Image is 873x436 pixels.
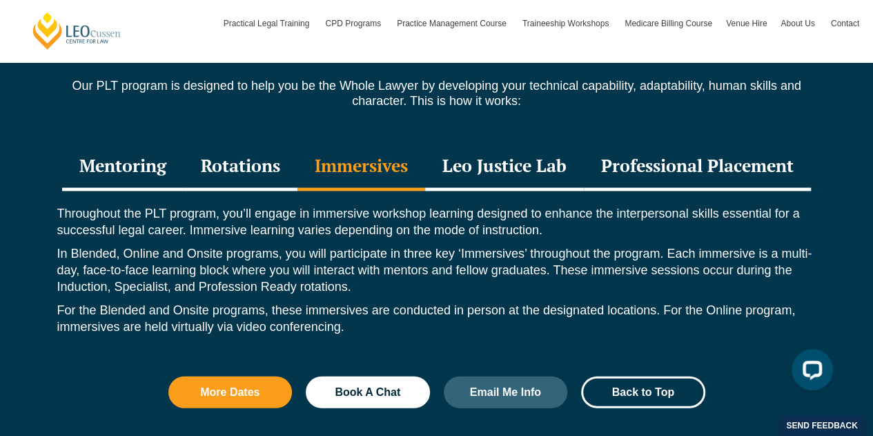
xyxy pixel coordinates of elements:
[335,387,400,398] span: Book A Chat
[43,30,830,64] h2: Discover more about our PLT
[516,3,618,44] a: Traineeship Workshops
[612,387,674,398] span: Back to Top
[43,78,830,108] p: Our PLT program is designed to help you be the Whole Lawyer by developing your technical capabili...
[306,377,430,408] a: Book A Chat
[618,3,719,44] a: Medicare Billing Course
[217,3,319,44] a: Practical Legal Training
[62,143,184,191] div: Mentoring
[781,343,838,401] iframe: LiveChat chat widget
[390,3,516,44] a: Practice Management Course
[318,3,390,44] a: CPD Programs
[444,377,568,408] a: Email Me Info
[774,3,823,44] a: About Us
[581,377,705,408] a: Back to Top
[168,377,293,408] a: More Dates
[57,302,816,335] p: For the Blended and Onsite programs, these immersives are conducted in person at the designated l...
[824,3,866,44] a: Contact
[200,387,259,398] span: More Dates
[584,143,811,191] div: Professional Placement
[184,143,297,191] div: Rotations
[425,143,584,191] div: Leo Justice Lab
[31,11,123,50] a: [PERSON_NAME] Centre for Law
[57,205,816,238] p: Throughout the PLT program, you’ll engage in immersive workshop learning designed to enhance the ...
[57,245,816,295] p: In Blended, Online and Onsite programs, you will participate in three key ‘Immersives’ throughout...
[297,143,425,191] div: Immersives
[470,387,541,398] span: Email Me Info
[719,3,774,44] a: Venue Hire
